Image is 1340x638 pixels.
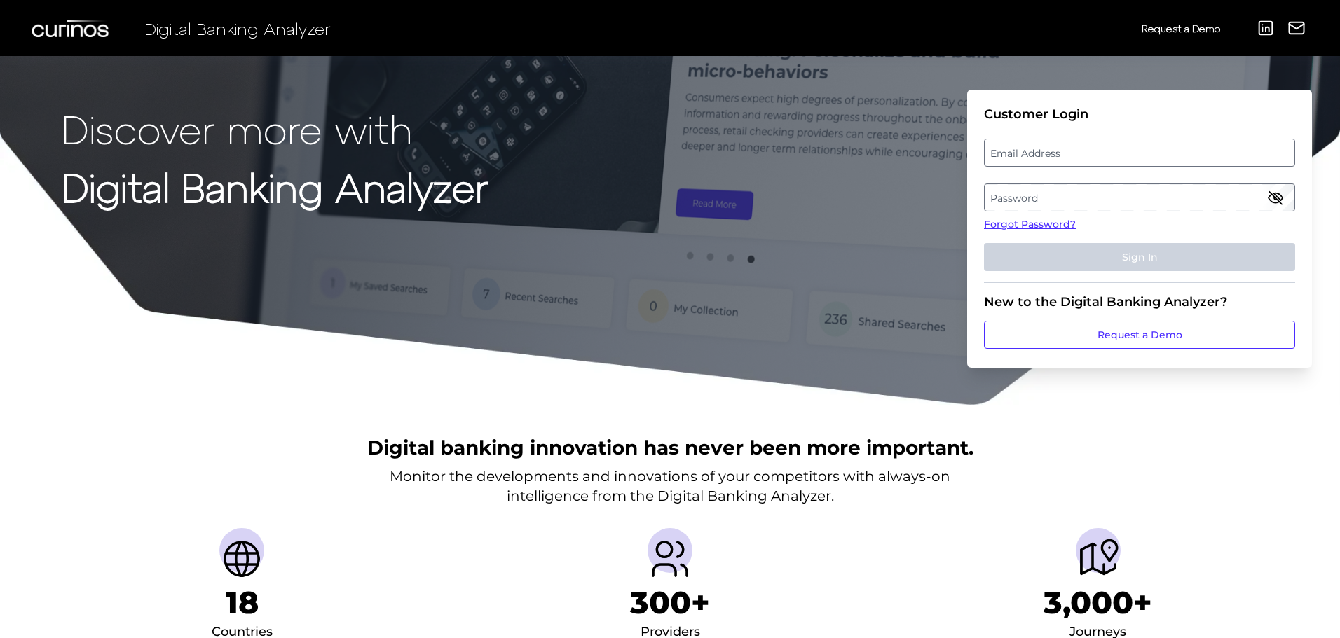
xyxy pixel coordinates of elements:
h1: 300+ [630,584,710,621]
p: Discover more with [62,106,488,151]
img: Providers [648,536,692,581]
a: Forgot Password? [984,217,1295,232]
a: Request a Demo [984,321,1295,349]
img: Curinos [32,20,111,37]
p: Monitor the developments and innovations of your competitors with always-on intelligence from the... [390,466,950,506]
label: Password [985,185,1294,210]
strong: Digital Banking Analyzer [62,163,488,210]
h2: Digital banking innovation has never been more important. [367,434,973,461]
div: Customer Login [984,106,1295,122]
div: New to the Digital Banking Analyzer? [984,294,1295,310]
img: Journeys [1076,536,1121,581]
span: Request a Demo [1142,22,1220,34]
button: Sign In [984,243,1295,271]
h1: 3,000+ [1044,584,1152,621]
label: Email Address [985,140,1294,165]
img: Countries [219,536,264,581]
a: Request a Demo [1142,17,1220,40]
h1: 18 [226,584,259,621]
span: Digital Banking Analyzer [144,18,331,39]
